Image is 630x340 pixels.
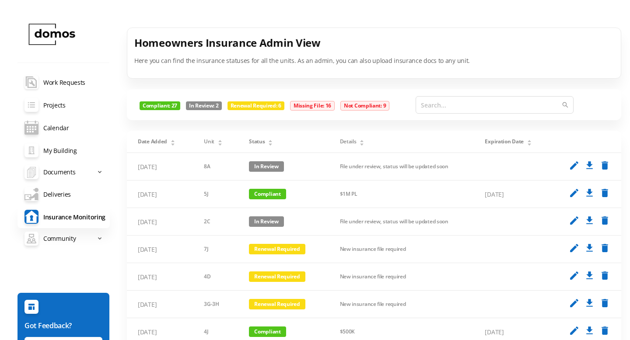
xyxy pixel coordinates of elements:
[127,153,193,180] td: [DATE]
[599,298,610,309] i: delete
[127,208,193,236] td: [DATE]
[360,139,364,141] i: icon: caret-up
[193,153,238,180] td: 8A
[249,299,305,309] span: Renewal Required
[569,243,580,253] i: edit
[140,101,180,110] span: Compliant: 27
[204,138,214,146] span: Unit
[329,291,474,318] td: New insurance file required
[193,208,238,236] td: 2C
[43,163,75,181] span: Documents
[249,244,305,254] span: Renewal Required
[249,189,286,199] span: Compliant
[562,102,568,108] i: icon: search
[360,142,364,145] i: icon: caret-down
[127,263,193,291] td: [DATE]
[17,139,110,162] a: My Building
[186,101,221,110] span: In Review: 2
[127,236,193,263] td: [DATE]
[249,326,286,337] span: Compliant
[329,263,474,291] td: New insurance file required
[485,138,524,146] span: Expiration Date
[329,153,474,180] td: File under review, status will be updated soon
[527,139,532,144] div: Sort
[329,236,474,263] td: New insurance file required
[569,325,580,336] i: edit
[569,298,580,309] i: edit
[127,180,193,208] td: [DATE]
[569,160,580,171] i: edit
[599,187,610,198] i: delete
[217,139,222,141] i: icon: caret-up
[170,139,175,141] i: icon: caret-up
[138,138,167,146] span: Date Added
[227,101,284,110] span: Renewal Required: 6
[340,101,389,111] span: Not Compliant: 9
[17,116,110,139] a: Calendar
[17,183,110,205] a: Deliveries
[599,215,610,226] i: delete
[599,325,610,336] i: delete
[268,142,273,145] i: icon: caret-down
[474,180,550,208] td: [DATE]
[170,142,175,145] i: icon: caret-down
[340,138,357,146] span: Details
[193,180,238,208] td: 5J
[17,71,110,94] a: Work Requests
[329,180,474,208] td: $1M PL
[599,243,610,253] i: delete
[527,139,532,141] i: icon: caret-up
[329,208,474,236] td: File under review, status will be updated soon
[193,263,238,291] td: 4D
[569,270,580,281] i: edit
[127,291,193,318] td: [DATE]
[416,96,574,114] input: Search...
[134,56,614,65] p: Here you can find the insurance statuses for all the units. As an admin, you can also upload insu...
[569,187,580,198] i: edit
[249,271,305,282] span: Renewal Required
[527,142,532,145] i: icon: caret-down
[599,270,610,281] i: delete
[249,216,283,227] span: In Review
[217,139,223,144] div: Sort
[193,291,238,318] td: 3G-3H
[268,139,273,141] i: icon: caret-up
[17,205,110,228] a: Insurance Monitoring
[359,139,364,144] div: Sort
[569,215,580,226] i: edit
[249,138,265,146] span: Status
[43,230,76,247] span: Community
[24,320,102,331] h6: Got Feedback?
[290,101,335,111] span: Missing File: 16
[249,161,283,172] span: In Review
[268,139,273,144] div: Sort
[599,160,610,171] i: delete
[134,35,614,51] h4: Homeowners Insurance Admin View
[17,94,110,116] a: Projects
[217,142,222,145] i: icon: caret-down
[170,139,175,144] div: Sort
[193,236,238,263] td: 7J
